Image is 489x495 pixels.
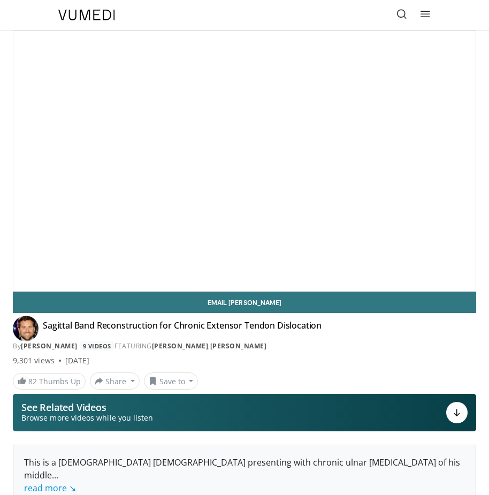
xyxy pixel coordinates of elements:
[24,482,76,494] a: read more ↘
[13,31,476,291] video-js: Video Player
[152,341,209,351] a: [PERSON_NAME]
[79,341,114,351] a: 9 Videos
[21,341,78,351] a: [PERSON_NAME]
[13,292,476,313] a: Email [PERSON_NAME]
[13,394,476,431] button: See Related Videos Browse more videos while you listen
[21,413,153,423] span: Browse more videos while you listen
[13,373,86,390] a: 82 Thumbs Up
[13,355,55,366] span: 9,301 views
[90,372,140,390] button: Share
[24,456,465,494] div: This is a [DEMOGRAPHIC_DATA] [DEMOGRAPHIC_DATA] presenting with chronic ulnar [MEDICAL_DATA] of h...
[144,372,198,390] button: Save to
[210,341,267,351] a: [PERSON_NAME]
[21,402,153,413] p: See Related Videos
[28,376,37,386] span: 82
[65,355,89,366] div: [DATE]
[58,10,115,20] img: VuMedi Logo
[13,316,39,341] img: Avatar
[13,341,476,351] div: By FEATURING ,
[43,320,322,337] h4: Sagittal Band Reconstruction for Chronic Extensor Tendon Dislocation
